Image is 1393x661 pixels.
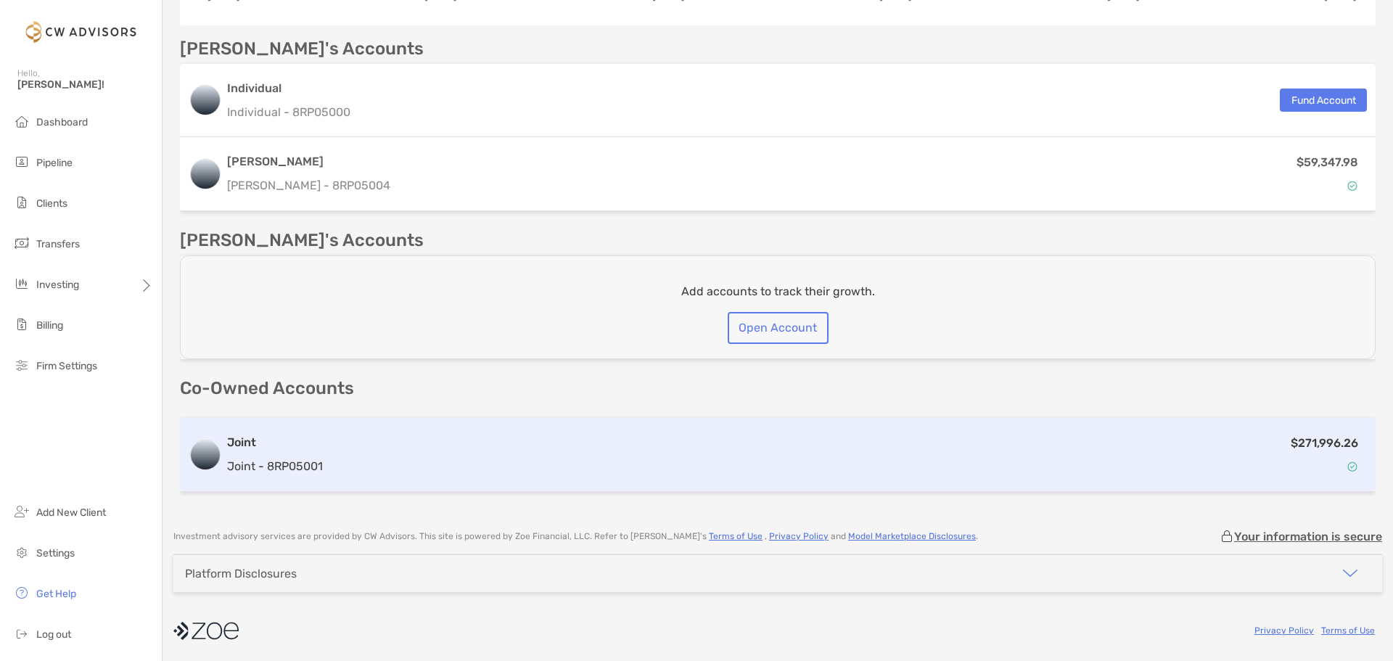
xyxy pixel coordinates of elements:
[173,615,239,647] img: company logo
[769,531,829,541] a: Privacy Policy
[13,584,30,602] img: get-help icon
[191,440,220,469] img: logo account
[185,567,297,580] div: Platform Disclosures
[227,176,390,194] p: [PERSON_NAME] - 8RP05004
[36,360,97,372] span: Firm Settings
[36,157,73,169] span: Pipeline
[36,628,71,641] span: Log out
[36,506,106,519] span: Add New Client
[1347,461,1357,472] img: Account Status icon
[1297,153,1358,171] p: $59,347.98
[227,103,350,121] p: Individual - 8RP05000
[13,543,30,561] img: settings icon
[227,434,323,451] h3: Joint
[227,457,323,475] p: Joint - 8RP05001
[180,40,424,58] p: [PERSON_NAME]'s Accounts
[13,356,30,374] img: firm-settings icon
[191,86,220,115] img: logo account
[180,379,1376,398] p: Co-Owned Accounts
[13,153,30,171] img: pipeline icon
[36,197,67,210] span: Clients
[13,503,30,520] img: add_new_client icon
[1280,89,1367,112] button: Fund Account
[36,116,88,128] span: Dashboard
[1347,181,1357,191] img: Account Status icon
[1254,625,1314,636] a: Privacy Policy
[13,275,30,292] img: investing icon
[36,588,76,600] span: Get Help
[13,234,30,252] img: transfers icon
[227,153,390,171] h3: [PERSON_NAME]
[191,160,220,189] img: logo account
[180,231,424,250] p: [PERSON_NAME]'s Accounts
[36,238,80,250] span: Transfers
[709,531,763,541] a: Terms of Use
[728,312,829,344] button: Open Account
[848,531,976,541] a: Model Marketplace Disclosures
[173,531,978,542] p: Investment advisory services are provided by CW Advisors . This site is powered by Zoe Financial,...
[36,279,79,291] span: Investing
[1291,434,1358,452] p: $271,996.26
[1321,625,1375,636] a: Terms of Use
[13,194,30,211] img: clients icon
[227,80,350,97] h3: Individual
[681,282,875,300] p: Add accounts to track their growth.
[17,6,144,58] img: Zoe Logo
[13,316,30,333] img: billing icon
[36,547,75,559] span: Settings
[13,625,30,642] img: logout icon
[36,319,63,332] span: Billing
[17,78,153,91] span: [PERSON_NAME]!
[13,112,30,130] img: dashboard icon
[1234,530,1382,543] p: Your information is secure
[1341,564,1359,582] img: icon arrow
